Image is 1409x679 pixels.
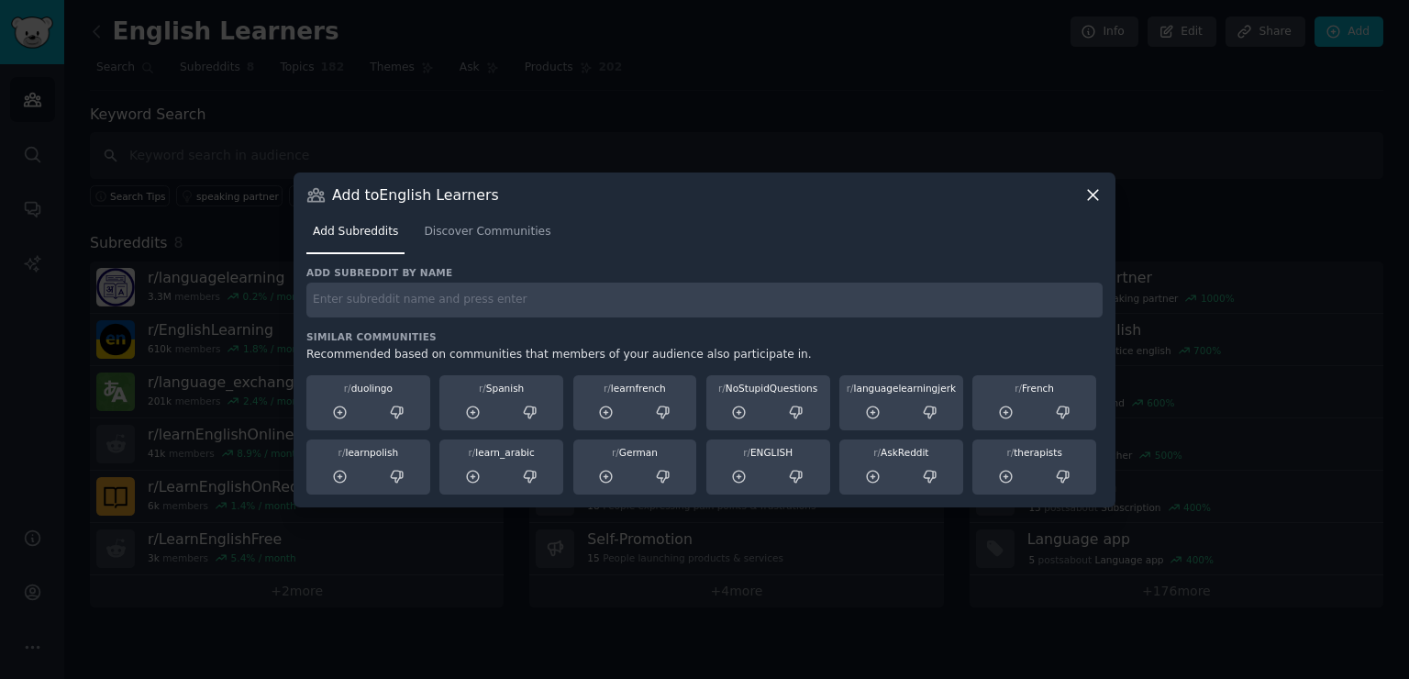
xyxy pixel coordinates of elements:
h3: Add to English Learners [332,185,499,205]
div: German [580,446,691,459]
span: r/ [338,447,346,458]
span: Add Subreddits [313,224,398,240]
h3: Add subreddit by name [306,266,1103,279]
span: r/ [469,447,476,458]
span: r/ [612,447,619,458]
a: Discover Communities [417,217,557,255]
div: therapists [979,446,1090,459]
div: AskReddit [846,446,957,459]
div: ENGLISH [713,446,824,459]
span: r/ [344,383,351,394]
span: r/ [718,383,726,394]
span: r/ [479,383,486,394]
span: r/ [873,447,881,458]
div: duolingo [313,382,424,395]
span: r/ [1006,447,1014,458]
span: r/ [743,447,750,458]
div: Recommended based on communities that members of your audience also participate in. [306,347,1103,363]
input: Enter subreddit name and press enter [306,283,1103,318]
h3: Similar Communities [306,330,1103,343]
div: languagelearningjerk [846,382,957,395]
a: Add Subreddits [306,217,405,255]
div: learnpolish [313,446,424,459]
div: French [979,382,1090,395]
div: learn_arabic [446,446,557,459]
span: r/ [847,383,854,394]
span: r/ [1015,383,1022,394]
div: NoStupidQuestions [713,382,824,395]
div: learnfrench [580,382,691,395]
div: Spanish [446,382,557,395]
span: r/ [604,383,611,394]
span: Discover Communities [424,224,550,240]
